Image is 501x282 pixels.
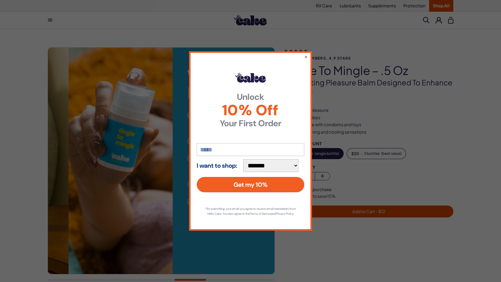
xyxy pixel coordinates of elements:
[197,177,304,192] button: Get my 10%
[276,212,293,216] a: Privacy Policy
[197,162,237,169] strong: I want to shop:
[203,206,298,216] p: *By submitting your email you agree to receive email newsletters from Hello Cake. You also agree ...
[250,212,271,216] a: Terms of Service
[197,119,304,128] strong: Your First Order
[197,93,304,101] strong: Unlock
[235,73,266,83] img: Hello Cake
[197,103,304,118] span: 10% Off
[304,53,308,60] button: ×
